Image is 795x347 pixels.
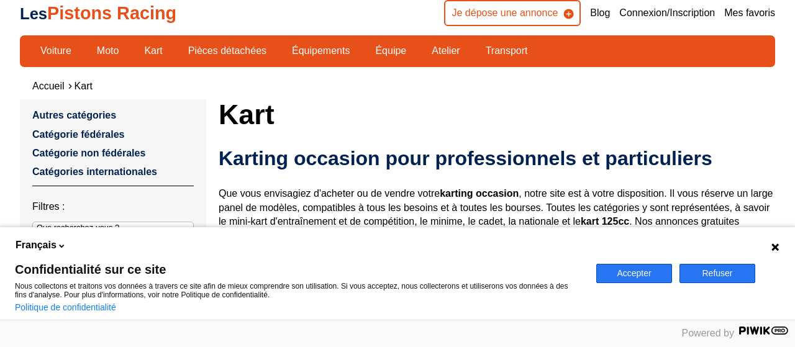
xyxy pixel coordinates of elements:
[679,264,755,283] button: Refuser
[581,216,629,227] strong: kart 125cc
[440,188,519,199] strong: karting occasion
[590,6,610,20] a: Blog
[20,5,47,22] span: Les
[32,200,194,214] p: Filtres :
[32,81,65,91] a: Accueil
[367,40,414,61] a: Équipe
[32,40,79,61] a: Voiture
[20,3,176,23] a: LesPistons Racing
[219,146,775,171] h2: Karting occasion pour professionnels et particuliers
[15,263,581,276] span: Confidentialité sur ce site
[284,40,358,61] a: Équipements
[32,222,194,253] input: Que recherchez-vous ?
[75,81,93,91] a: Kart
[136,40,170,61] a: Kart
[682,328,735,338] span: Powered by
[724,6,775,20] a: Mes favoris
[219,187,775,243] p: Que vous envisagiez d'acheter ou de vendre votre , notre site est à votre disposition. Il vous ré...
[16,238,57,252] span: Français
[89,40,127,61] a: Moto
[37,222,119,233] p: Que recherchez-vous ?
[32,110,116,120] a: Autres catégories
[32,166,157,177] a: Catégories internationales
[424,40,468,61] a: Atelier
[619,6,715,20] a: Connexion/Inscription
[15,282,581,299] p: Nous collectons et traitons vos données à travers ce site afin de mieux comprendre son utilisatio...
[219,99,775,129] h1: Kart
[596,264,672,283] button: Accepter
[180,40,275,61] a: Pièces détachées
[15,302,116,312] a: Politique de confidentialité
[32,129,125,140] a: Catégorie fédérales
[478,40,536,61] a: Transport
[32,148,145,158] a: Catégorie non fédérales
